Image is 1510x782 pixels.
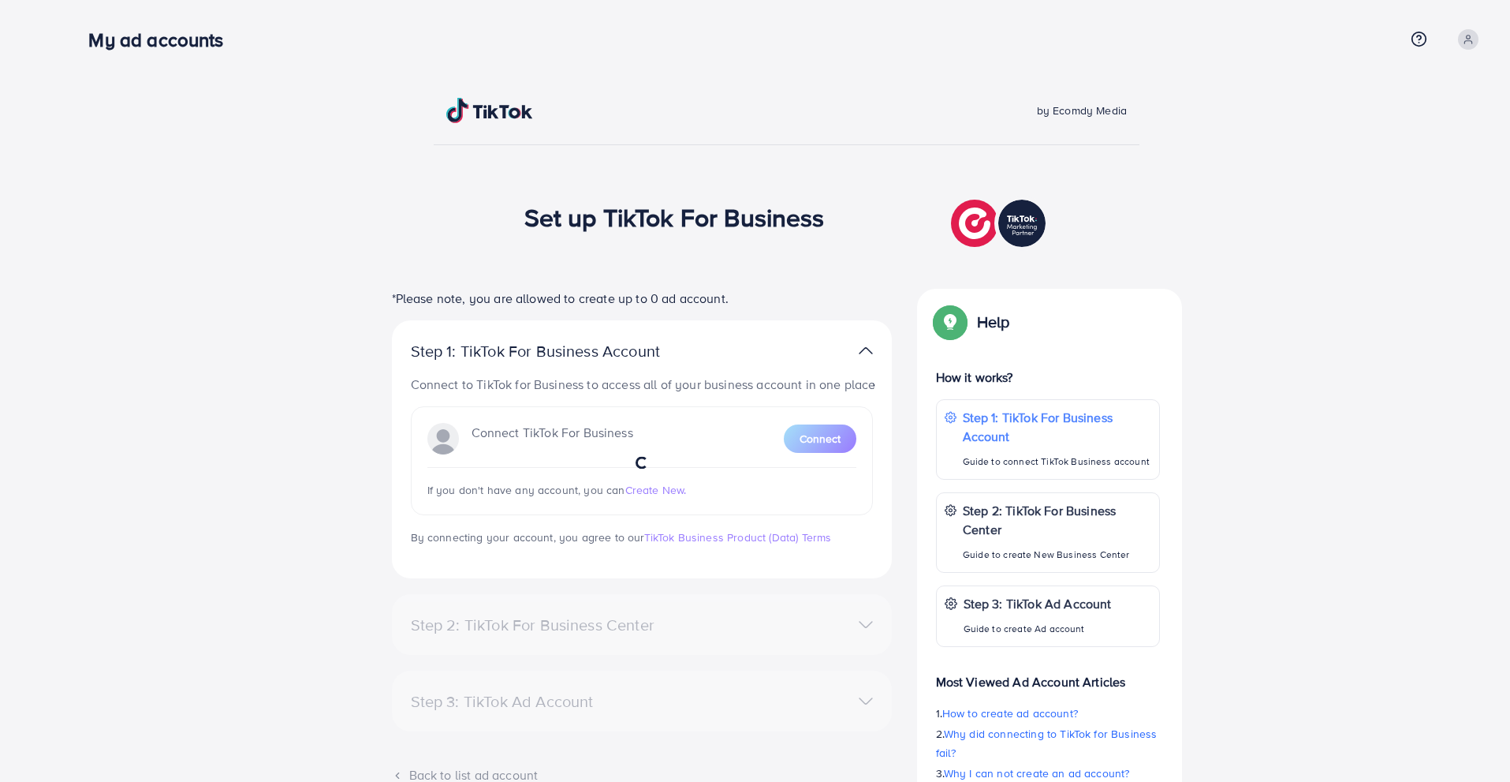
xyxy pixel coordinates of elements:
[411,342,710,361] p: Step 1: TikTok For Business Account
[963,545,1151,564] p: Guide to create New Business Center
[963,408,1151,446] p: Step 1: TikTok For Business Account
[524,202,825,232] h1: Set up TikTok For Business
[936,724,1160,762] p: 2.
[392,289,892,308] p: *Please note, you are allowed to create up to 0 ad account.
[1037,103,1127,118] span: by Ecomdy Media
[944,765,1130,781] span: Why I can not create an ad account?
[859,339,873,362] img: TikTok partner
[446,98,533,123] img: TikTok
[936,368,1160,387] p: How it works?
[88,28,236,51] h3: My ad accounts
[936,726,1158,761] span: Why did connecting to TikTok for Business fail?
[936,704,1160,723] p: 1.
[936,660,1160,691] p: Most Viewed Ad Account Articles
[963,501,1151,539] p: Step 2: TikTok For Business Center
[964,619,1112,638] p: Guide to create Ad account
[964,594,1112,613] p: Step 3: TikTok Ad Account
[936,308,964,336] img: Popup guide
[951,196,1050,251] img: TikTok partner
[977,312,1010,331] p: Help
[963,452,1151,471] p: Guide to connect TikTok Business account
[942,705,1078,721] span: How to create ad account?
